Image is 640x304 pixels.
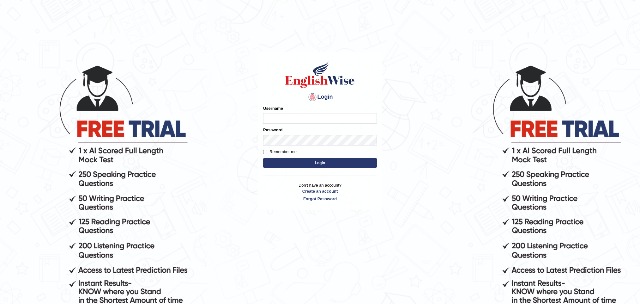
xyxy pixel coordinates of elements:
label: Remember me [263,149,297,155]
a: Create an account [263,188,377,194]
img: Logo of English Wise sign in for intelligent practice with AI [284,60,356,89]
label: Username [263,105,283,111]
button: Login [263,158,377,168]
a: Forgot Password [263,196,377,202]
h4: Login [263,92,377,102]
input: Remember me [263,150,267,154]
label: Password [263,127,282,133]
p: Don't have an account? [263,182,377,202]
